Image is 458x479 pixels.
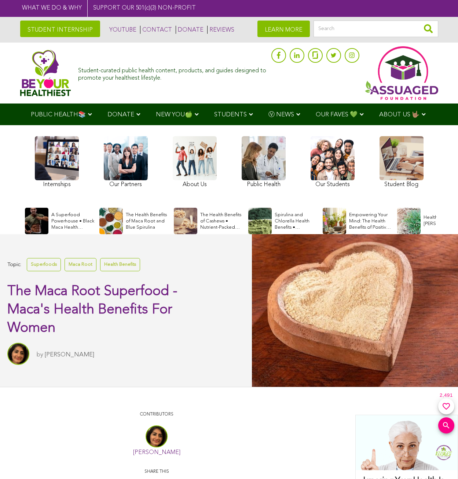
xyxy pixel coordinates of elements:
[140,26,172,34] a: CONTACT
[78,64,267,81] div: Student-curated public health content, products, and guides designed to promote your healthiest l...
[316,112,358,118] span: OUR FAVES 💚
[27,258,61,271] a: Superfoods
[31,112,86,118] span: PUBLIC HEALTH📚
[7,343,29,365] img: Sitara Darvish
[20,50,71,96] img: Assuaged
[107,112,134,118] span: DONATE
[133,450,180,456] a: [PERSON_NAME]
[45,352,94,358] a: [PERSON_NAME]
[421,444,458,479] iframe: Chat Widget
[7,260,21,270] span: Topic:
[20,21,100,37] a: STUDENT INTERNSHIP
[268,112,294,118] span: Ⓥ NEWS
[365,46,438,100] img: Assuaged App
[107,26,136,34] a: YOUTUBE
[156,112,193,118] span: NEW YOU🍏
[176,26,204,34] a: DONATE
[214,112,247,118] span: STUDENTS
[37,468,276,475] p: Share this
[379,112,419,118] span: ABOUT US 🤟🏽
[7,284,177,335] span: The Maca Root Superfood - Maca's Health Benefits For Women
[312,51,318,59] img: glassdoor
[65,258,96,271] a: Maca Root
[20,104,438,125] div: Navigation Menu
[37,352,43,358] span: by
[207,26,234,34] a: REVIEWS
[100,258,140,271] a: Health Benefits
[257,21,310,37] a: LEARN MORE
[37,411,276,418] p: CONTRIBUTORS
